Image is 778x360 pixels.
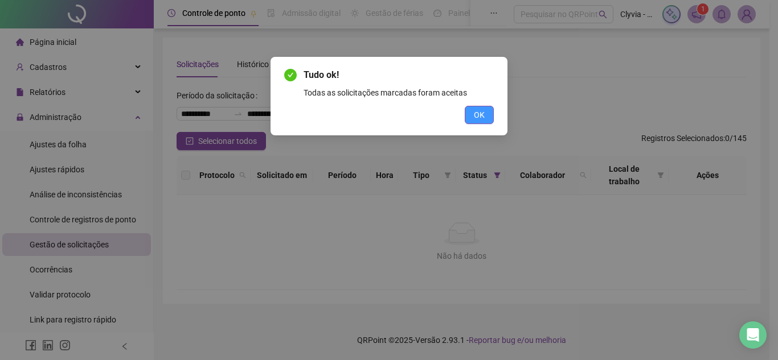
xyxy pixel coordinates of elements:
[304,86,494,99] div: Todas as solicitações marcadas foram aceitas
[474,109,485,121] span: OK
[284,69,297,81] span: check-circle
[304,68,494,82] span: Tudo ok!
[739,321,767,349] div: Open Intercom Messenger
[465,106,494,124] button: OK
